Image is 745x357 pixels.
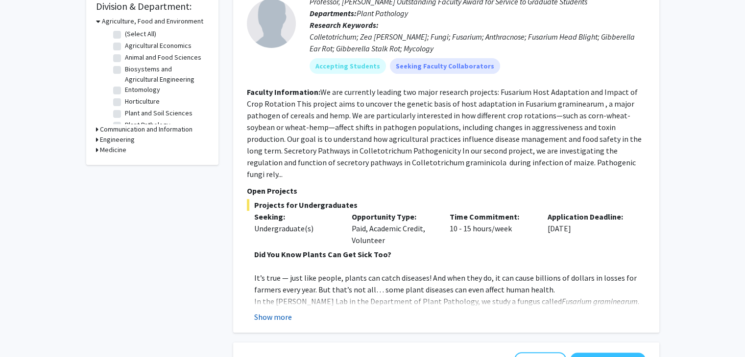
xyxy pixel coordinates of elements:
span: Plant Pathology [357,8,408,18]
span: Projects for Undergraduates [247,199,646,211]
h3: Communication and Information [100,124,192,134]
label: Agricultural Economics [125,41,192,51]
p: Opportunity Type: [352,211,435,223]
h3: Medicine [100,145,126,155]
label: Entomology [125,85,160,95]
p: Seeking: [254,211,337,223]
p: Application Deadline: [548,211,631,223]
span: It’s true — just like people, plants can catch diseases! And when they do, it can cause billions ... [254,273,637,294]
div: Colletotrichum; Zea [PERSON_NAME]; Fungi; Fusarium; Anthracnose; Fusarium Head Blight; Gibberella... [310,31,646,54]
iframe: Chat [7,313,42,350]
b: Research Keywords: [310,20,379,30]
div: [DATE] [540,211,638,246]
label: Animal and Food Sciences [125,52,201,63]
div: Undergraduate(s) [254,223,337,234]
label: Plant Pathology [125,120,170,130]
strong: Did You Know Plants Can Get Sick Too? [254,249,391,259]
em: Fusarium graminearum [562,296,638,306]
div: Paid, Academic Credit, Volunteer [344,211,442,246]
h3: Engineering [100,134,135,145]
p: Time Commitment: [450,211,533,223]
mat-chip: Seeking Faculty Collaborators [390,58,500,74]
fg-read-more: We are currently leading two major research projects: Fusarium Host Adaptation and Impact of Crop... [247,87,642,179]
label: Plant and Soil Sciences [125,108,192,118]
button: Show more [254,311,292,323]
span: In the [PERSON_NAME] Lab in the Department of Plant Pathology, we study a fungus called [254,296,562,306]
div: 10 - 15 hours/week [442,211,540,246]
b: Departments: [310,8,357,18]
label: (Select All) [125,29,156,39]
h2: Division & Department: [96,0,209,12]
label: Biosystems and Agricultural Engineering [125,64,206,85]
mat-chip: Accepting Students [310,58,386,74]
b: Faculty Information: [247,87,320,97]
p: Open Projects [247,185,646,197]
label: Horticulture [125,96,160,107]
h3: Agriculture, Food and Environment [102,16,203,26]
